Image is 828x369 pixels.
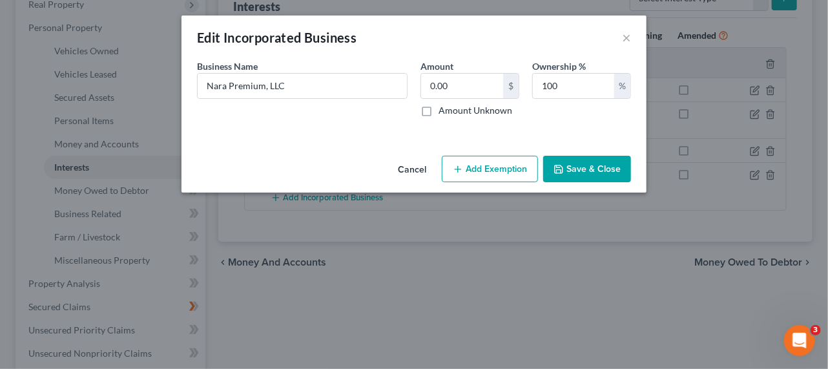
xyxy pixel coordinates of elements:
iframe: Intercom live chat [784,325,815,356]
label: Ownership % [532,59,586,73]
input: 0.00 [421,74,503,98]
label: Amount [420,59,453,73]
div: % [614,74,630,98]
div: Edit Incorporated Business [197,28,357,47]
input: 0.00 [533,74,614,98]
button: Save & Close [543,156,631,183]
input: Enter name... [198,74,407,98]
button: × [622,30,631,45]
button: Cancel [388,157,437,183]
div: $ [503,74,519,98]
label: Amount Unknown [439,104,512,117]
span: 3 [811,325,821,335]
span: Business Name [197,61,258,72]
button: Add Exemption [442,156,538,183]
